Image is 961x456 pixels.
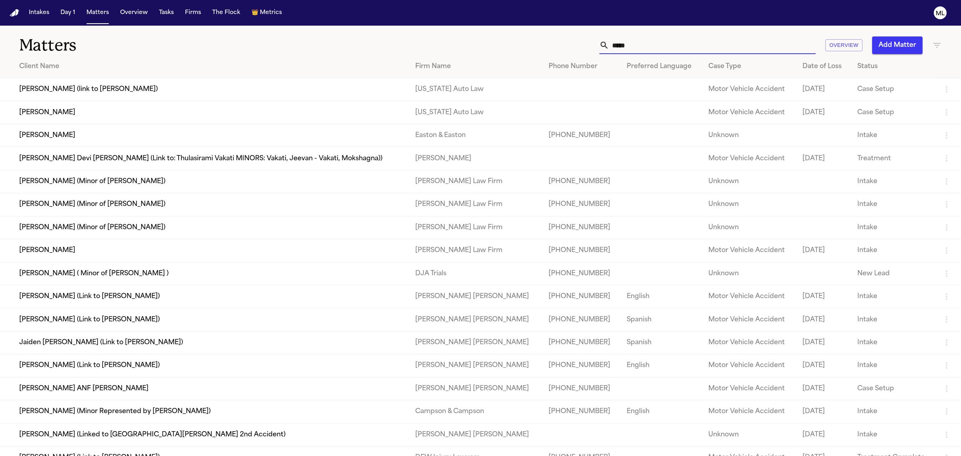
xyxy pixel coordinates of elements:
[542,124,621,147] td: [PHONE_NUMBER]
[209,6,243,20] button: The Flock
[620,331,702,354] td: Spanish
[851,147,935,170] td: Treatment
[702,147,796,170] td: Motor Vehicle Accident
[542,239,621,262] td: [PHONE_NUMBER]
[409,193,542,216] td: [PERSON_NAME] Law Firm
[702,101,796,124] td: Motor Vehicle Accident
[19,62,402,71] div: Client Name
[802,62,844,71] div: Date of Loss
[620,308,702,331] td: Spanish
[796,423,851,446] td: [DATE]
[409,147,542,170] td: [PERSON_NAME]
[708,62,790,71] div: Case Type
[702,308,796,331] td: Motor Vehicle Accident
[415,62,535,71] div: Firm Name
[851,262,935,285] td: New Lead
[851,308,935,331] td: Intake
[409,308,542,331] td: [PERSON_NAME] [PERSON_NAME]
[409,400,542,423] td: Campson & Campson
[702,262,796,285] td: Unknown
[702,400,796,423] td: Motor Vehicle Accident
[620,354,702,377] td: English
[702,423,796,446] td: Unknown
[702,216,796,239] td: Unknown
[702,193,796,216] td: Unknown
[851,331,935,354] td: Intake
[542,193,621,216] td: [PHONE_NUMBER]
[542,170,621,193] td: [PHONE_NUMBER]
[851,285,935,308] td: Intake
[851,354,935,377] td: Intake
[825,39,862,52] button: Overview
[796,331,851,354] td: [DATE]
[409,78,542,101] td: [US_STATE] Auto Law
[542,216,621,239] td: [PHONE_NUMBER]
[182,6,204,20] button: Firms
[19,35,296,55] h1: Matters
[851,377,935,400] td: Case Setup
[796,101,851,124] td: [DATE]
[627,62,696,71] div: Preferred Language
[409,331,542,354] td: [PERSON_NAME] [PERSON_NAME]
[10,9,19,17] img: Finch Logo
[851,78,935,101] td: Case Setup
[57,6,78,20] a: Day 1
[702,124,796,147] td: Unknown
[542,331,621,354] td: [PHONE_NUMBER]
[409,262,542,285] td: DJA Trials
[10,9,19,17] a: Home
[542,308,621,331] td: [PHONE_NUMBER]
[542,285,621,308] td: [PHONE_NUMBER]
[409,101,542,124] td: [US_STATE] Auto Law
[857,62,929,71] div: Status
[872,36,923,54] button: Add Matter
[117,6,151,20] button: Overview
[549,62,614,71] div: Phone Number
[851,193,935,216] td: Intake
[409,216,542,239] td: [PERSON_NAME] Law Firm
[409,354,542,377] td: [PERSON_NAME] [PERSON_NAME]
[409,423,542,446] td: [PERSON_NAME] [PERSON_NAME]
[702,377,796,400] td: Motor Vehicle Accident
[796,285,851,308] td: [DATE]
[851,400,935,423] td: Intake
[702,331,796,354] td: Motor Vehicle Accident
[851,239,935,262] td: Intake
[851,216,935,239] td: Intake
[409,239,542,262] td: [PERSON_NAME] Law Firm
[409,285,542,308] td: [PERSON_NAME] [PERSON_NAME]
[83,6,112,20] button: Matters
[248,6,285,20] button: crownMetrics
[796,308,851,331] td: [DATE]
[796,78,851,101] td: [DATE]
[26,6,52,20] button: Intakes
[702,239,796,262] td: Motor Vehicle Accident
[702,354,796,377] td: Motor Vehicle Accident
[851,124,935,147] td: Intake
[796,239,851,262] td: [DATE]
[702,78,796,101] td: Motor Vehicle Accident
[796,147,851,170] td: [DATE]
[542,354,621,377] td: [PHONE_NUMBER]
[409,377,542,400] td: [PERSON_NAME] [PERSON_NAME]
[796,400,851,423] td: [DATE]
[409,170,542,193] td: [PERSON_NAME] Law Firm
[851,170,935,193] td: Intake
[620,400,702,423] td: English
[409,124,542,147] td: Easton & Easton
[156,6,177,20] button: Tasks
[542,400,621,423] td: [PHONE_NUMBER]
[796,354,851,377] td: [DATE]
[542,377,621,400] td: [PHONE_NUMBER]
[851,423,935,446] td: Intake
[851,101,935,124] td: Case Setup
[542,262,621,285] td: [PHONE_NUMBER]
[702,170,796,193] td: Unknown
